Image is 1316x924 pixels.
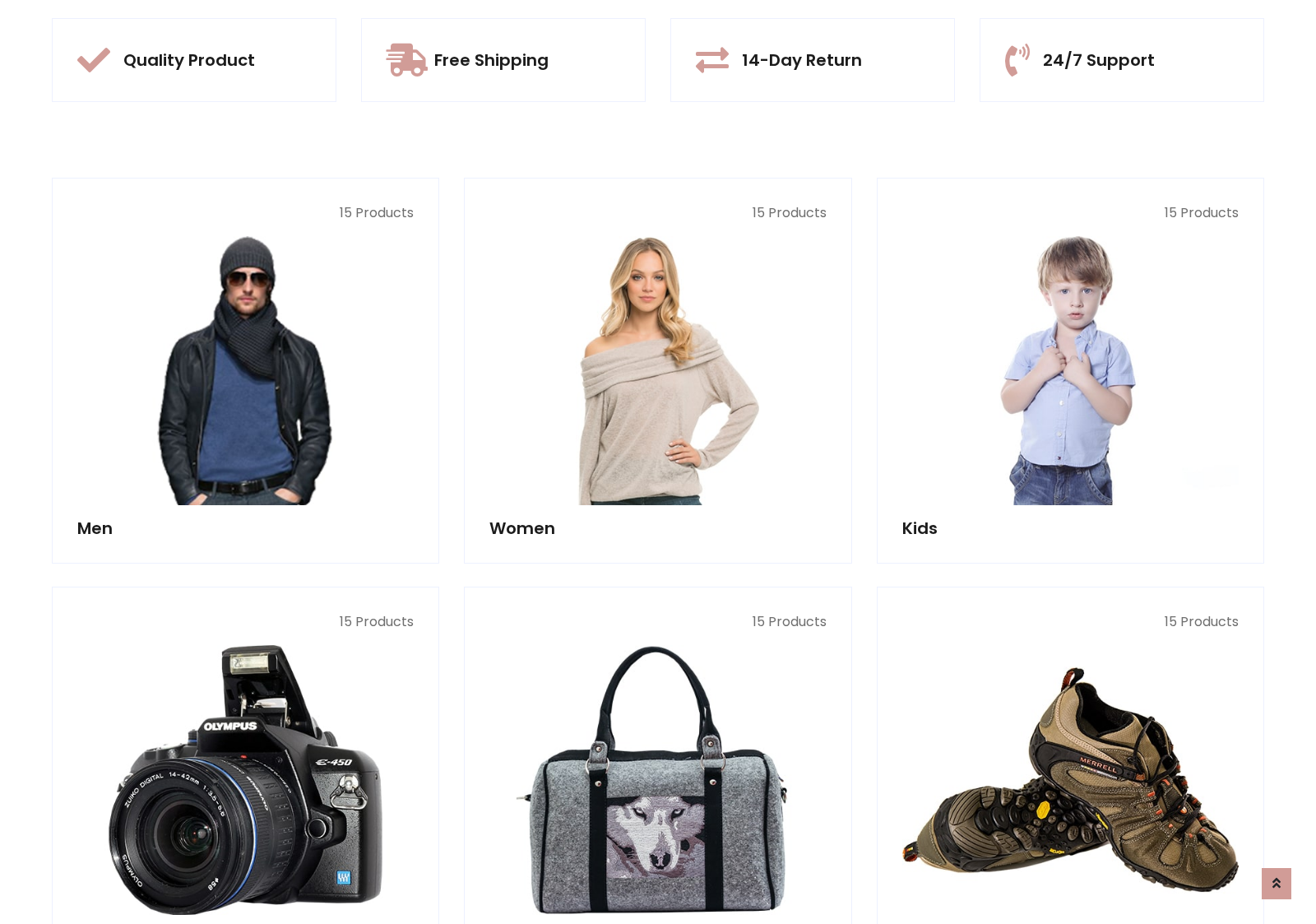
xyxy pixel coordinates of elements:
[902,518,1239,538] h5: Kids
[489,518,826,538] h5: Women
[77,203,414,223] p: 15 Products
[77,518,414,538] h5: Men
[902,203,1239,223] p: 15 Products
[489,203,826,223] p: 15 Products
[434,50,549,70] h5: Free Shipping
[123,50,255,70] h5: Quality Product
[77,612,414,632] p: 15 Products
[742,50,862,70] h5: 14-Day Return
[902,612,1239,632] p: 15 Products
[489,612,826,632] p: 15 Products
[1043,50,1155,70] h5: 24/7 Support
